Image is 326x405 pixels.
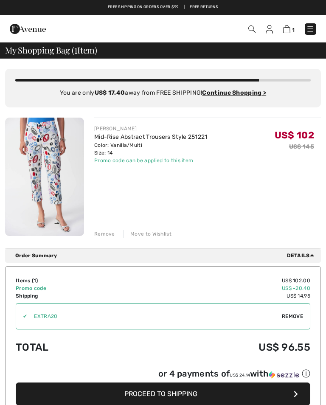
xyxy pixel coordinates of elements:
[16,368,310,382] div: or 4 payments ofUS$ 24.14withSezzle Click to learn more about Sezzle
[94,125,208,132] div: [PERSON_NAME]
[230,373,250,378] span: US$ 24.14
[27,304,282,329] input: Promo code
[94,230,115,238] div: Remove
[94,133,208,141] a: Mid-Rise Abstract Trousers Style 251221
[34,278,36,284] span: 1
[306,25,315,33] img: Menu
[123,230,171,238] div: Move to Wishlist
[15,252,318,259] div: Order Summary
[287,252,318,259] span: Details
[130,284,310,292] td: US$ -20.40
[5,118,84,236] img: Mid-Rise Abstract Trousers Style 251221
[94,141,208,157] div: Color: Vanilla/Multi Size: 14
[10,25,46,32] a: 1ère Avenue
[289,143,314,150] s: US$ 145
[283,25,290,33] img: Shopping Bag
[283,25,295,34] a: 1
[5,46,97,54] span: My Shopping Bag ( Item)
[190,4,218,10] a: Free Returns
[16,284,130,292] td: Promo code
[282,312,303,320] span: Remove
[184,4,185,10] span: |
[16,292,130,300] td: Shipping
[266,25,273,34] img: My Info
[124,390,197,398] span: Proceed to Shipping
[130,292,310,300] td: US$ 14.95
[16,333,130,362] td: Total
[130,333,310,362] td: US$ 96.55
[269,371,299,379] img: Sezzle
[275,129,314,141] span: US$ 102
[292,27,295,33] span: 1
[202,89,266,96] a: Continue Shopping >
[248,25,256,33] img: Search
[95,89,125,96] strong: US$ 17.40
[108,4,179,10] a: Free shipping on orders over $99
[94,157,208,164] div: Promo code can be applied to this item
[74,44,77,55] span: 1
[16,312,27,320] div: ✔
[10,20,46,37] img: 1ère Avenue
[16,277,130,284] td: Items ( )
[158,368,310,380] div: or 4 payments of with
[130,277,310,284] td: US$ 102.00
[15,88,311,97] div: You are only away from FREE SHIPPING!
